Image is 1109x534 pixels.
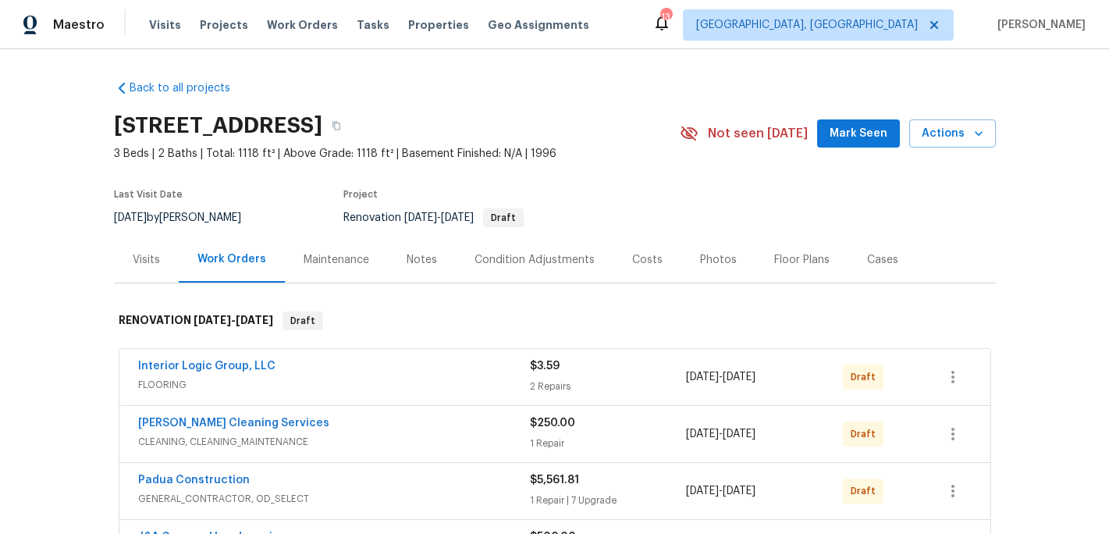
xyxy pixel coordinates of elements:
span: [PERSON_NAME] [991,17,1086,33]
div: Maintenance [304,252,369,268]
span: [DATE] [723,429,755,440]
span: [DATE] [686,429,719,440]
div: Floor Plans [774,252,830,268]
a: Padua Construction [138,475,250,486]
div: Costs [632,252,663,268]
span: CLEANING, CLEANING_MAINTENANCE [138,434,530,450]
span: Not seen [DATE] [708,126,808,141]
span: - [686,483,755,499]
span: [GEOGRAPHIC_DATA], [GEOGRAPHIC_DATA] [696,17,918,33]
span: Renovation [343,212,524,223]
span: Tasks [357,20,389,30]
span: Actions [922,124,983,144]
button: Mark Seen [817,119,900,148]
span: Properties [408,17,469,33]
span: 3 Beds | 2 Baths | Total: 1118 ft² | Above Grade: 1118 ft² | Basement Finished: N/A | 1996 [114,146,680,162]
span: Mark Seen [830,124,887,144]
span: [DATE] [236,315,273,326]
span: $250.00 [530,418,575,429]
a: Back to all projects [114,80,264,96]
span: [DATE] [441,212,474,223]
span: [DATE] [723,372,755,383]
span: GENERAL_CONTRACTOR, OD_SELECT [138,491,530,507]
span: [DATE] [404,212,437,223]
span: Visits [149,17,181,33]
button: Copy Address [322,112,350,140]
span: - [686,369,755,385]
a: [PERSON_NAME] Cleaning Services [138,418,329,429]
div: Notes [407,252,437,268]
span: - [404,212,474,223]
span: Draft [851,426,882,442]
div: 1 Repair | 7 Upgrade [530,493,687,508]
div: Photos [700,252,737,268]
div: Visits [133,252,160,268]
span: [DATE] [686,372,719,383]
div: 2 Repairs [530,379,687,394]
h2: [STREET_ADDRESS] [114,118,322,133]
div: by [PERSON_NAME] [114,208,260,227]
span: FLOORING [138,377,530,393]
span: Project [343,190,378,199]
span: Draft [851,369,882,385]
div: 1 Repair [530,436,687,451]
div: Work Orders [197,251,266,267]
div: Condition Adjustments [475,252,595,268]
span: Draft [851,483,882,499]
span: Projects [200,17,248,33]
span: - [194,315,273,326]
span: Last Visit Date [114,190,183,199]
div: Cases [867,252,898,268]
span: [DATE] [194,315,231,326]
span: Work Orders [267,17,338,33]
span: Draft [485,213,522,222]
span: - [686,426,755,442]
span: [DATE] [723,486,755,497]
div: RENOVATION [DATE]-[DATE]Draft [114,296,996,346]
div: 13 [660,9,671,25]
span: [DATE] [114,212,147,223]
span: [DATE] [686,486,719,497]
span: $5,561.81 [530,475,579,486]
span: $3.59 [530,361,560,372]
span: Geo Assignments [488,17,589,33]
h6: RENOVATION [119,311,273,330]
button: Actions [909,119,996,148]
span: Draft [284,313,322,329]
a: Interior Logic Group, LLC [138,361,275,372]
span: Maestro [53,17,105,33]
